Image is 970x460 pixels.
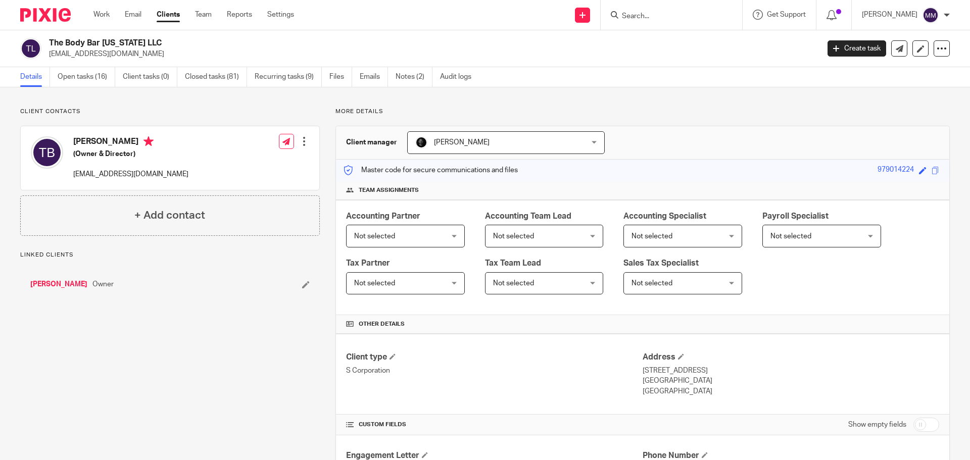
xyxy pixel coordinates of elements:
a: Emails [360,67,388,87]
img: svg%3E [31,136,63,169]
p: Client contacts [20,108,320,116]
a: Open tasks (16) [58,67,115,87]
span: Sales Tax Specialist [623,259,699,267]
h2: The Body Bar [US_STATE] LLC [49,38,660,48]
p: [GEOGRAPHIC_DATA] [643,376,939,386]
p: [GEOGRAPHIC_DATA] [643,386,939,396]
h4: Address [643,352,939,363]
a: Email [125,10,141,20]
span: Not selected [632,233,672,240]
span: Accounting Specialist [623,212,706,220]
img: Pixie [20,8,71,22]
a: Clients [157,10,180,20]
label: Show empty fields [848,420,906,430]
a: Recurring tasks (9) [255,67,322,87]
a: Client tasks (0) [123,67,177,87]
a: Details [20,67,50,87]
img: svg%3E [923,7,939,23]
span: Payroll Specialist [762,212,829,220]
i: Primary [143,136,154,146]
a: Closed tasks (81) [185,67,247,87]
span: Not selected [354,280,395,287]
span: Accounting Team Lead [485,212,571,220]
a: Settings [267,10,294,20]
a: Create task [828,40,886,57]
h3: Client manager [346,137,397,147]
span: Not selected [493,280,534,287]
a: Team [195,10,212,20]
span: Not selected [354,233,395,240]
p: [EMAIL_ADDRESS][DOMAIN_NAME] [49,49,812,59]
span: Not selected [770,233,811,240]
span: Tax Partner [346,259,390,267]
h4: + Add contact [134,208,205,223]
h4: Client type [346,352,643,363]
span: Accounting Partner [346,212,420,220]
a: Work [93,10,110,20]
span: Tax Team Lead [485,259,541,267]
p: [STREET_ADDRESS] [643,366,939,376]
span: Not selected [493,233,534,240]
span: Owner [92,279,114,289]
a: Files [329,67,352,87]
a: Reports [227,10,252,20]
img: Chris.jpg [415,136,427,148]
span: [PERSON_NAME] [434,139,490,146]
p: Master code for secure communications and files [344,165,518,175]
span: Other details [359,320,405,328]
p: S Corporation [346,366,643,376]
p: Linked clients [20,251,320,259]
a: Notes (2) [396,67,432,87]
span: Team assignments [359,186,419,194]
img: svg%3E [20,38,41,59]
a: Audit logs [440,67,479,87]
h4: CUSTOM FIELDS [346,421,643,429]
span: Get Support [767,11,806,18]
p: More details [335,108,950,116]
span: Not selected [632,280,672,287]
p: [PERSON_NAME] [862,10,917,20]
a: [PERSON_NAME] [30,279,87,289]
div: 979014224 [878,165,914,176]
p: [EMAIL_ADDRESS][DOMAIN_NAME] [73,169,188,179]
h4: [PERSON_NAME] [73,136,188,149]
h5: (Owner & Director) [73,149,188,159]
input: Search [621,12,712,21]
